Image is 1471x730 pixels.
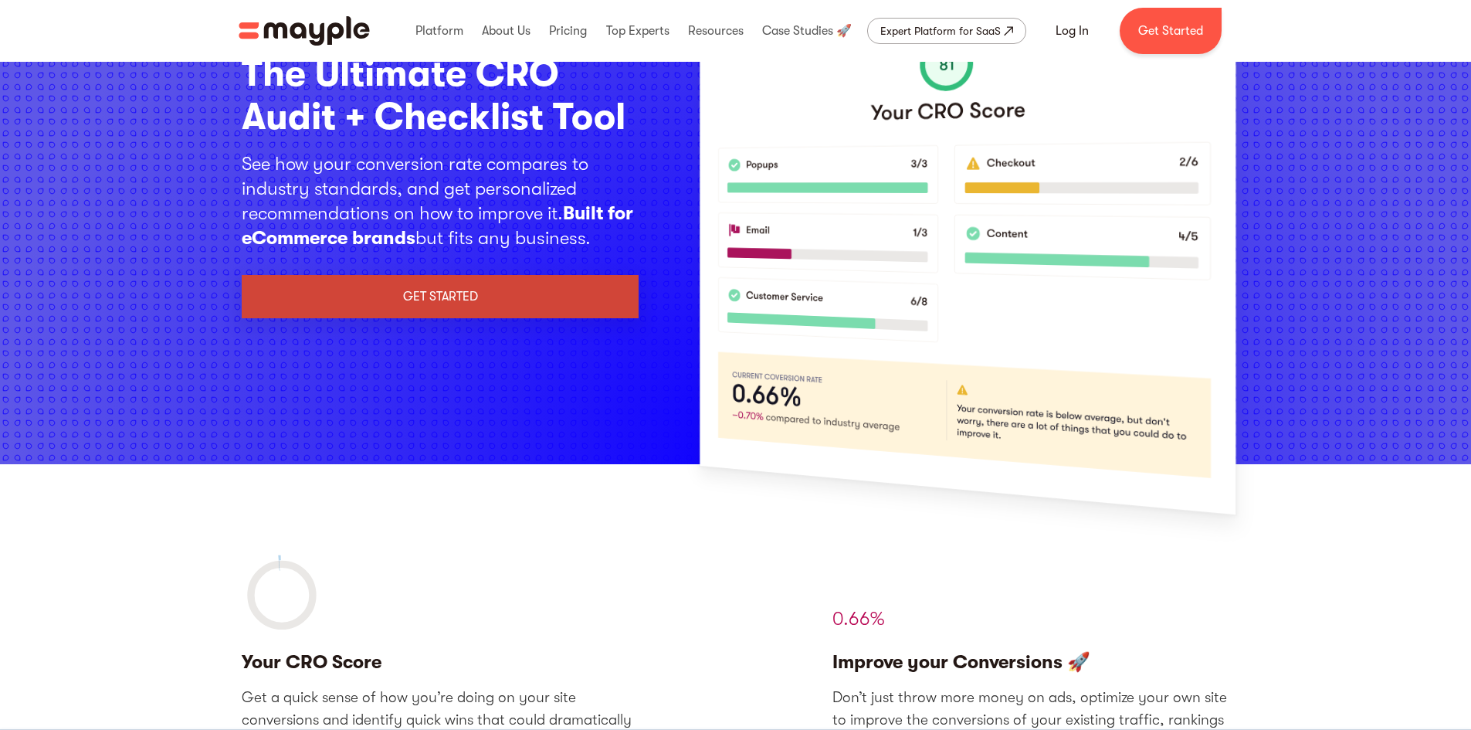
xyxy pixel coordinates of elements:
div: Expert Platform for SaaS [880,22,1001,40]
h2: Your CRO Score [242,650,639,674]
a: Get Started [1120,8,1222,54]
iframe: Chat Widget [1394,656,1471,730]
div: Pricing [545,6,591,56]
a: home [239,16,370,46]
h1: The Ultimate CRO Audit + Checklist Tool [242,53,639,139]
img: Mayple logo [239,16,370,46]
div: Resources [684,6,747,56]
div: See how your conversion rate compares to industry standards, and get personalized recommendations... [242,151,639,250]
a: get started [242,275,639,318]
div: About Us [478,6,534,56]
h2: Improve your Conversions 🚀 [832,650,1230,674]
div: Top Experts [602,6,673,56]
div: Platform [412,6,467,56]
a: Log In [1037,12,1107,49]
a: Expert Platform for SaaS [867,18,1026,44]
